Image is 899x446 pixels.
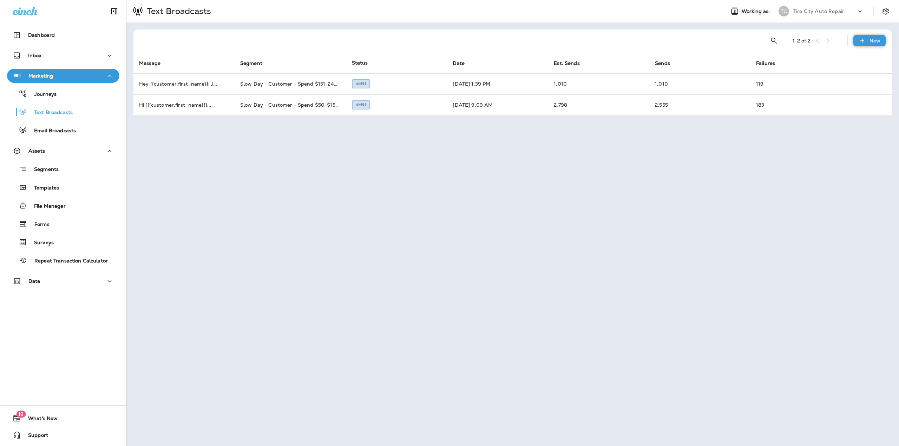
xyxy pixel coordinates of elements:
[7,428,119,442] button: Support
[793,8,844,14] p: Tire City Auto Repair
[144,6,211,16] p: Text Broadcasts
[27,221,50,228] p: Forms
[649,94,750,115] td: 2,555
[240,60,271,66] span: Segment
[352,80,370,86] span: Created by Zachary Nottke
[133,94,235,115] td: Hi {{{customer.first_name}}}, ...
[7,144,119,158] button: Assets
[879,5,892,18] button: Settings
[7,235,119,249] button: Surveys
[7,411,119,425] button: 19What's New
[139,60,160,66] span: Message
[27,185,59,192] p: Templates
[756,60,775,66] span: Failures
[7,105,119,119] button: Text Broadcasts
[28,53,41,58] p: Inbox
[7,69,119,83] button: Marketing
[352,101,370,107] span: Created by Zachary Nottke
[352,60,368,66] span: Status
[554,60,589,66] span: Est. Sends
[742,8,772,14] span: Working as:
[756,60,784,66] span: Failures
[870,38,880,44] p: New
[548,94,649,115] td: 2,798
[27,128,76,134] p: Email Broadcasts
[767,34,781,48] button: Search Text Broadcasts
[27,91,57,98] p: Journeys
[16,411,26,418] span: 19
[7,48,119,62] button: Inbox
[655,60,670,66] span: Sends
[27,109,73,116] p: Text Broadcasts
[235,94,346,115] td: Slow Day - Customer - Spend $50-$150 last return between 90-730 days
[28,148,45,154] p: Assets
[779,6,789,16] div: TC
[235,73,346,94] td: Slow Day - Customer - Spend $151-240 last return between 90-730 days
[28,73,53,79] p: Marketing
[139,60,170,66] span: Message
[7,180,119,195] button: Templates
[554,60,579,66] span: Est. Sends
[27,203,66,210] p: File Manager
[352,100,370,109] div: Sent
[21,432,48,441] span: Support
[27,240,54,246] p: Surveys
[447,73,548,94] td: [DATE] 1:39 PM
[793,38,811,44] div: 1 - 2 of 2
[133,73,235,94] td: Hey {{customer.first_name}}! J ...
[655,60,679,66] span: Sends
[7,253,119,268] button: Repeat Transaction Calculator
[7,274,119,288] button: Data
[7,161,119,177] button: Segments
[7,86,119,101] button: Journeys
[352,79,370,88] div: Sent
[240,60,262,66] span: Segment
[7,217,119,231] button: Forms
[27,258,108,265] p: Repeat Transaction Calculator
[447,94,548,115] td: [DATE] 9:09 AM
[548,73,649,94] td: 1,010
[27,166,59,173] p: Segments
[453,60,474,66] span: Date
[750,94,852,115] td: 183
[7,123,119,138] button: Email Broadcasts
[750,73,852,94] td: 119
[28,32,55,38] p: Dashboard
[28,278,40,284] p: Data
[104,4,124,18] button: Collapse Sidebar
[649,73,750,94] td: 1,010
[7,198,119,213] button: File Manager
[453,60,465,66] span: Date
[21,415,58,424] span: What's New
[7,28,119,42] button: Dashboard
